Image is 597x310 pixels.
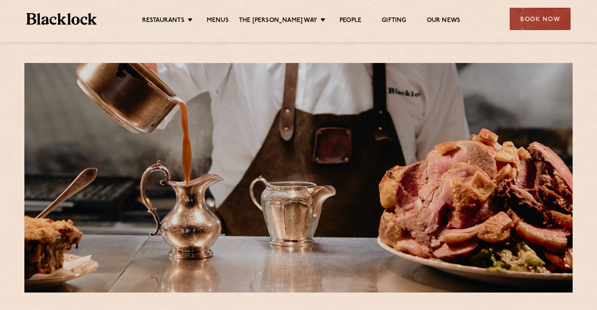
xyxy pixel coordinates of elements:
[340,17,361,26] a: People
[510,8,571,30] div: Book Now
[239,17,317,26] a: The [PERSON_NAME] Way
[382,17,406,26] a: Gifting
[142,17,184,26] a: Restaurants
[207,17,229,26] a: Menus
[427,17,461,26] a: Our News
[26,13,97,25] img: BL_Textured_Logo-footer-cropped.svg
